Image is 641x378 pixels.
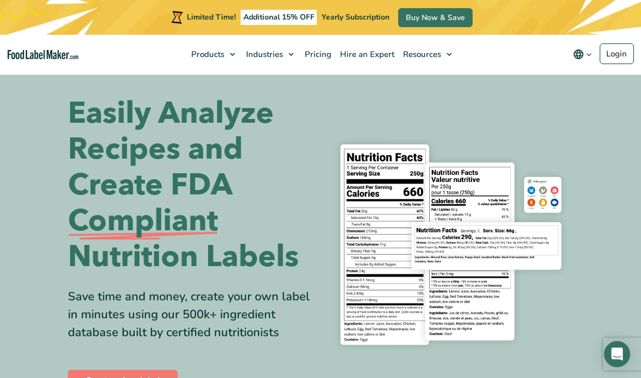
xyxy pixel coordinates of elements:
span: Resources [400,49,442,60]
a: Login [600,43,634,64]
span: Products [188,49,225,60]
span: Limited Time! [187,12,236,22]
div: Open Intercom Messenger [604,341,630,367]
span: Yearly Subscription [322,12,389,22]
a: Pricing [299,35,335,74]
a: Buy Now & Save [398,8,473,27]
a: Hire an Expert [335,35,398,74]
a: Industries [241,35,299,74]
span: Hire an Expert [337,49,395,60]
span: Pricing [301,49,332,60]
span: Additional 15% OFF [241,10,317,25]
a: Products [186,35,241,74]
a: Resources [398,35,457,74]
span: Industries [243,49,284,60]
div: Save time and money, create your own label in minutes using our 500k+ ingredient database built b... [68,288,312,342]
span: Compliant [68,203,218,239]
h1: Easily Analyze Recipes and Create FDA Nutrition Labels [68,96,312,275]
